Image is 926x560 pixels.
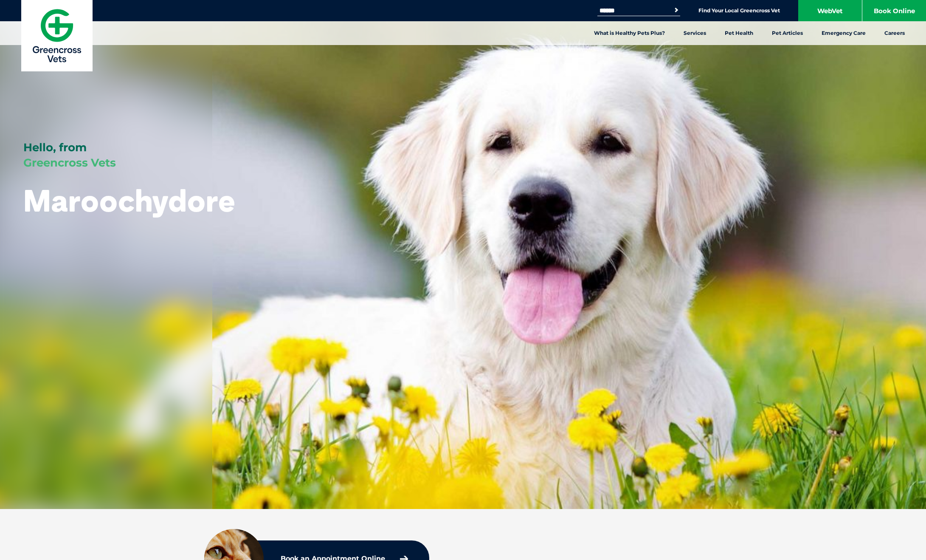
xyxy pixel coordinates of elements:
span: Greencross Vets [23,156,116,170]
h1: Maroochydore [23,184,236,217]
span: Hello, from [23,141,87,154]
button: Search [672,6,681,14]
a: Careers [875,21,914,45]
a: Find Your Local Greencross Vet [698,7,780,14]
a: What is Healthy Pets Plus? [585,21,674,45]
a: Pet Articles [763,21,812,45]
a: Pet Health [715,21,763,45]
a: Emergency Care [812,21,875,45]
a: Services [674,21,715,45]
